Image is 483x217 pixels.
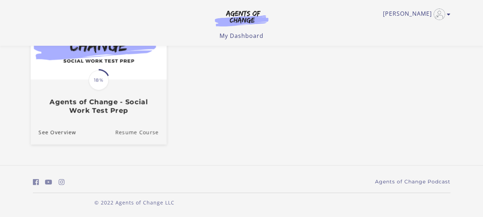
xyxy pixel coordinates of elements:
[383,9,447,20] a: Toggle menu
[207,10,276,26] img: Agents of Change Logo
[33,177,39,187] a: https://www.facebook.com/groups/aswbtestprep (Open in a new window)
[30,120,76,144] a: Agents of Change - Social Work Test Prep: See Overview
[59,177,65,187] a: https://www.instagram.com/agentsofchangeprep/ (Open in a new window)
[45,179,52,186] i: https://www.youtube.com/c/AgentsofChangeTestPrepbyMeaganMitchell (Open in a new window)
[89,70,109,90] span: 18%
[33,199,236,206] p: © 2022 Agents of Change LLC
[375,178,450,186] a: Agents of Change Podcast
[45,177,52,187] a: https://www.youtube.com/c/AgentsofChangeTestPrepbyMeaganMitchell (Open in a new window)
[220,32,263,40] a: My Dashboard
[33,179,39,186] i: https://www.facebook.com/groups/aswbtestprep (Open in a new window)
[115,120,167,144] a: Agents of Change - Social Work Test Prep: Resume Course
[59,179,65,186] i: https://www.instagram.com/agentsofchangeprep/ (Open in a new window)
[38,98,158,114] h3: Agents of Change - Social Work Test Prep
